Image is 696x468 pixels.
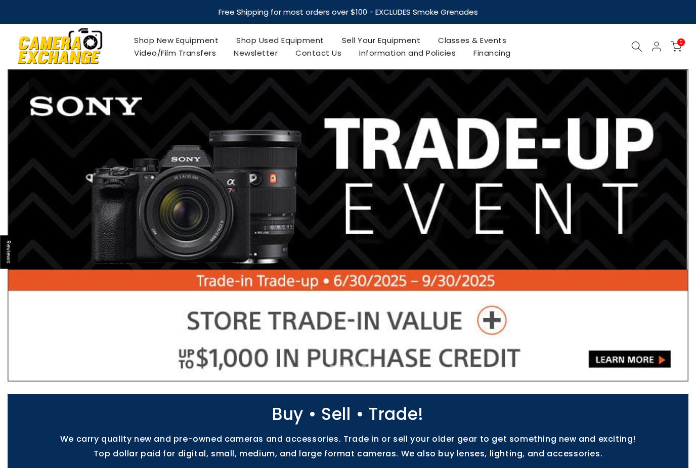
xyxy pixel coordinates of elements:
strong: Free Shipping for most orders over $100 - EXCLUDES Smoke Grenades [219,7,478,17]
li: Page dot 1 [319,365,324,370]
li: Page dot 6 [372,365,377,370]
a: Classes & Events [429,34,515,47]
li: Page dot 4 [351,365,356,370]
a: Contact Us [287,47,351,59]
a: 0 [671,41,682,52]
a: Shop New Equipment [125,34,228,47]
a: Video/Film Transfers [125,47,225,59]
li: Page dot 5 [361,365,367,370]
li: Page dot 2 [329,365,335,370]
a: Sell Your Equipment [333,34,429,47]
li: Page dot 3 [340,365,345,370]
a: Shop Used Equipment [228,34,333,47]
span: 0 [677,38,685,46]
p: We carry quality new and pre-owned cameras and accessories. Trade in or sell your older gear to g... [3,434,693,444]
a: Information and Policies [351,47,465,59]
a: Financing [465,47,520,59]
p: Buy • Sell • Trade! [3,409,693,419]
a: Newsletter [225,47,287,59]
p: Top dollar paid for digital, small, medium, and large format cameras. We also buy lenses, lightin... [3,449,693,458]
